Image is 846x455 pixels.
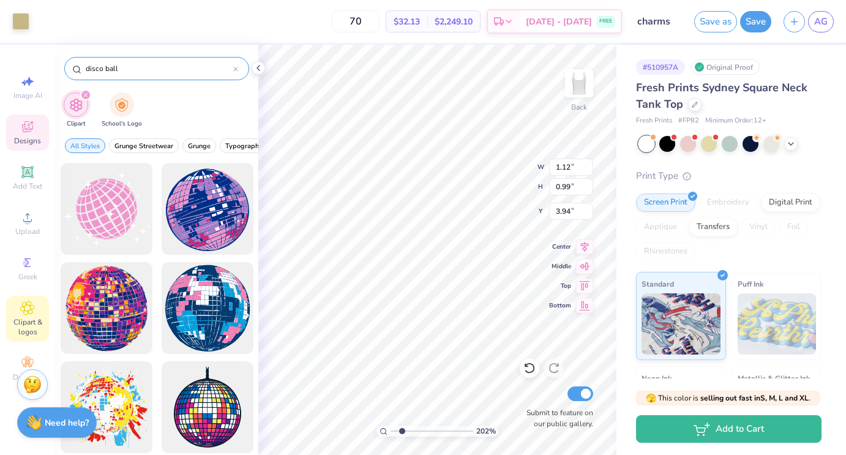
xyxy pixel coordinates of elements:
span: $32.13 [394,15,420,28]
img: Clipart Image [69,98,83,112]
div: filter for Clipart [64,92,88,129]
span: Middle [549,262,571,271]
button: filter button [220,138,268,153]
span: # FP82 [678,116,699,126]
span: Greek [18,272,37,282]
button: filter button [65,138,105,153]
span: Fresh Prints Sydney Square Neck Tank Top [636,80,807,111]
span: Add Text [13,181,42,191]
div: Digital Print [761,194,820,212]
span: Grunge Streetwear [114,141,173,151]
div: Original Proof [691,59,760,75]
button: Add to Cart [636,415,822,443]
input: Try "Stars" [84,62,233,75]
span: All Styles [70,141,100,151]
span: Image AI [13,91,42,100]
button: filter button [182,138,216,153]
span: Bottom [549,301,571,310]
strong: selling out fast in S, M, L and XL [700,393,809,403]
span: Top [549,282,571,290]
img: School's Logo Image [115,98,129,112]
span: Clipart & logos [6,317,49,337]
span: Upload [15,227,40,236]
span: School's Logo [102,119,142,129]
button: Save [740,11,771,32]
span: [DATE] - [DATE] [526,15,592,28]
span: Clipart [67,119,86,129]
span: Designs [14,136,41,146]
span: Center [549,243,571,251]
input: Untitled Design [628,9,688,34]
span: 202 % [476,426,496,437]
span: Neon Ink [642,372,672,385]
div: Foil [779,218,808,236]
span: 🫣 [646,393,656,404]
strong: Need help? [45,417,89,429]
span: Puff Ink [738,277,763,290]
span: This color is . [646,393,810,404]
button: Save as [694,11,737,32]
div: Rhinestones [636,243,695,261]
div: # 510957A [636,59,685,75]
label: Submit to feature on our public gallery. [520,407,593,429]
div: filter for School's Logo [102,92,142,129]
div: Applique [636,218,685,236]
div: Embroidery [699,194,757,212]
a: AG [808,11,834,32]
span: $2,249.10 [435,15,473,28]
button: filter button [64,92,88,129]
span: Typography [225,141,263,151]
div: Vinyl [741,218,776,236]
span: Fresh Prints [636,116,672,126]
span: Minimum Order: 12 + [705,116,766,126]
span: AG [814,15,828,29]
div: Back [571,102,587,113]
img: Standard [642,293,721,355]
div: Transfers [689,218,738,236]
input: – – [332,10,380,32]
span: Metallic & Glitter Ink [738,372,810,385]
span: Decorate [13,372,42,382]
button: filter button [102,92,142,129]
img: Puff Ink [738,293,817,355]
div: Screen Print [636,194,695,212]
div: Print Type [636,169,822,183]
span: Standard [642,277,674,290]
button: filter button [109,138,179,153]
img: Back [567,71,591,96]
span: FREE [599,17,612,26]
span: Grunge [188,141,211,151]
